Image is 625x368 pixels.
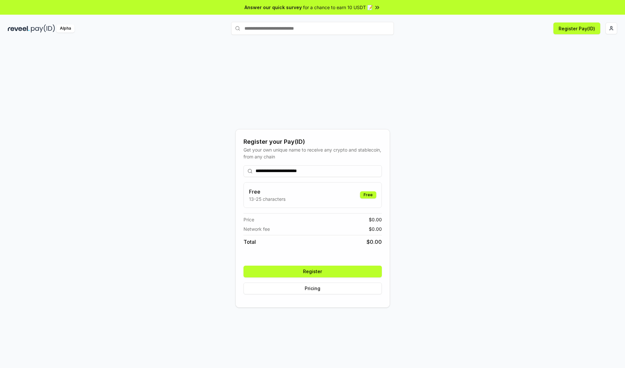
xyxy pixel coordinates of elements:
[243,283,382,294] button: Pricing
[367,238,382,246] span: $ 0.00
[243,238,256,246] span: Total
[31,24,55,33] img: pay_id
[249,196,285,202] p: 13-25 characters
[243,146,382,160] div: Get your own unique name to receive any crypto and stablecoin, from any chain
[8,24,30,33] img: reveel_dark
[369,226,382,232] span: $ 0.00
[369,216,382,223] span: $ 0.00
[244,4,302,11] span: Answer our quick survey
[243,216,254,223] span: Price
[243,226,270,232] span: Network fee
[243,266,382,277] button: Register
[553,22,600,34] button: Register Pay(ID)
[56,24,75,33] div: Alpha
[360,191,376,199] div: Free
[303,4,373,11] span: for a chance to earn 10 USDT 📝
[249,188,285,196] h3: Free
[243,137,382,146] div: Register your Pay(ID)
